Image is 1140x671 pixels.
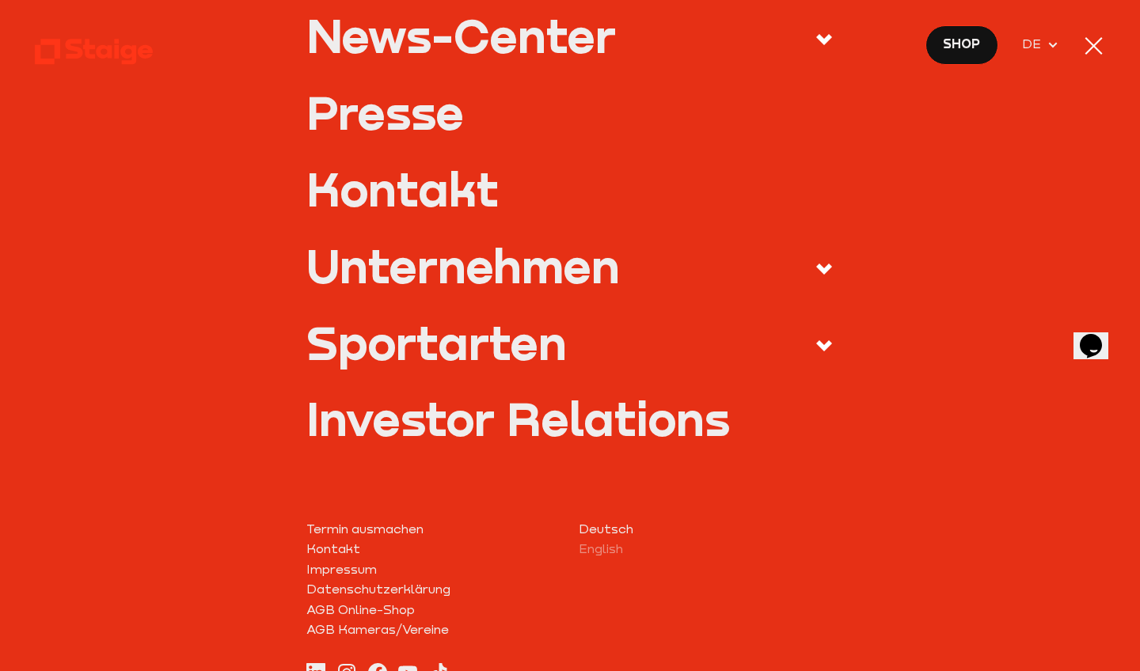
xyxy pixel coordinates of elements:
span: DE [1022,34,1047,55]
div: Unternehmen [306,243,620,289]
a: English [579,539,834,559]
a: AGB Kameras/Vereine [306,620,561,640]
a: Presse [306,89,833,135]
div: Sportarten [306,320,567,366]
a: AGB Online-Shop [306,600,561,620]
a: Termin ausmachen [306,519,561,540]
iframe: chat widget [1073,312,1124,359]
span: Shop [943,34,980,55]
a: Datenschutzerklärung [306,579,561,600]
div: News-Center [306,13,616,59]
a: Impressum [306,559,561,580]
a: Kontakt [306,166,833,212]
a: Kontakt [306,539,561,559]
a: Deutsch [579,519,834,540]
a: Shop [925,25,999,64]
a: Investor Relations [306,396,833,442]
